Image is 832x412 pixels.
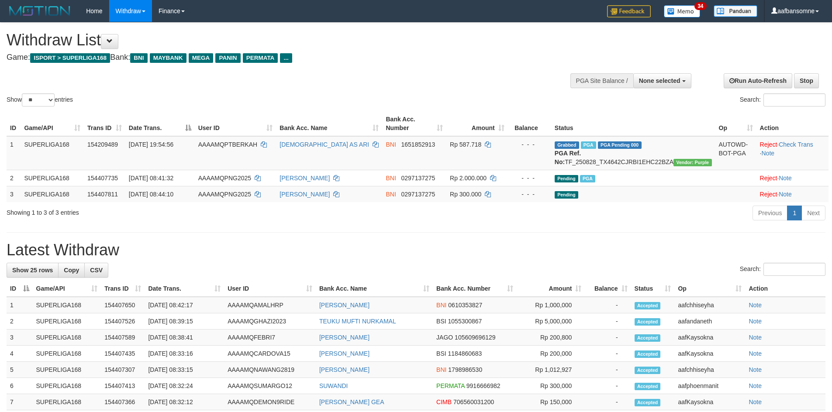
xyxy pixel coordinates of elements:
[33,378,101,394] td: SUPERLIGA168
[779,175,792,182] a: Note
[101,394,145,410] td: 154407366
[101,330,145,346] td: 154407589
[84,263,108,278] a: CSV
[436,382,465,389] span: PERMATA
[319,366,369,373] a: [PERSON_NAME]
[455,334,495,341] span: Copy 105609696129 to clipboard
[756,186,829,202] td: ·
[436,350,446,357] span: BSI
[7,205,340,217] div: Showing 1 to 3 of 3 entries
[7,186,21,202] td: 3
[21,186,84,202] td: SUPERLIGA168
[12,267,53,274] span: Show 25 rows
[714,5,757,17] img: panduan.png
[224,346,316,362] td: AAAAMQCARDOVA15
[87,175,118,182] span: 154407735
[715,111,756,136] th: Op: activate to sort column ascending
[555,191,578,199] span: Pending
[401,141,435,148] span: Copy 1651852913 to clipboard
[145,394,224,410] td: [DATE] 08:32:12
[189,53,214,63] span: MEGA
[21,111,84,136] th: Game/API: activate to sort column ascending
[386,141,396,148] span: BNI
[319,398,384,405] a: [PERSON_NAME] GEA
[787,206,802,220] a: 1
[224,378,316,394] td: AAAAMQSUMARGO12
[401,191,435,198] span: Copy 0297137275 to clipboard
[401,175,435,182] span: Copy 0297137275 to clipboard
[7,263,59,278] a: Show 25 rows
[7,313,33,330] td: 2
[635,350,661,358] span: Accepted
[316,281,433,297] th: Bank Acc. Name: activate to sort column ascending
[33,281,101,297] th: Game/API: activate to sort column ascending
[84,111,125,136] th: Trans ID: activate to sort column ascending
[511,174,548,182] div: - - -
[7,362,33,378] td: 5
[760,175,777,182] a: Reject
[7,394,33,410] td: 7
[639,77,680,84] span: None selected
[448,350,482,357] span: Copy 1184860683 to clipboard
[101,362,145,378] td: 154407307
[276,111,382,136] th: Bank Acc. Name: activate to sort column ascending
[635,334,661,342] span: Accepted
[319,318,396,325] a: TEUKU MUFTI NURKAMAL
[150,53,186,63] span: MAYBANK
[101,313,145,330] td: 154407526
[436,366,446,373] span: BNI
[740,263,825,276] label: Search:
[21,170,84,186] td: SUPERLIGA168
[715,136,756,170] td: AUTOWD-BOT-PGA
[280,53,292,63] span: ...
[517,313,585,330] td: Rp 5,000,000
[224,394,316,410] td: AAAAMQDEMON9RIDE
[448,366,482,373] span: Copy 1798986530 to clipboard
[33,346,101,362] td: SUPERLIGA168
[30,53,110,63] span: ISPORT > SUPERLIGA168
[145,297,224,313] td: [DATE] 08:42:17
[195,111,276,136] th: User ID: activate to sort column ascending
[319,334,369,341] a: [PERSON_NAME]
[749,302,762,309] a: Note
[749,350,762,357] a: Note
[145,346,224,362] td: [DATE] 08:33:16
[382,111,446,136] th: Bank Acc. Number: activate to sort column ascending
[433,281,517,297] th: Bank Acc. Number: activate to sort column ascending
[581,141,596,149] span: Marked by aafchhiseyha
[7,31,546,49] h1: Withdraw List
[635,367,661,374] span: Accepted
[243,53,278,63] span: PERMATA
[551,111,715,136] th: Status
[280,175,330,182] a: [PERSON_NAME]
[555,150,581,165] b: PGA Ref. No:
[570,73,633,88] div: PGA Site Balance /
[33,362,101,378] td: SUPERLIGA168
[674,346,745,362] td: aafKaysokna
[517,362,585,378] td: Rp 1,012,927
[215,53,240,63] span: PANIN
[436,398,452,405] span: CIMB
[33,330,101,346] td: SUPERLIGA168
[7,136,21,170] td: 1
[101,346,145,362] td: 154407435
[673,159,711,166] span: Vendor URL: https://trx4.1velocity.biz
[633,73,691,88] button: None selected
[635,399,661,406] span: Accepted
[280,191,330,198] a: [PERSON_NAME]
[130,53,147,63] span: BNI
[749,334,762,341] a: Note
[763,93,825,106] input: Search:
[7,297,33,313] td: 1
[749,366,762,373] a: Note
[763,263,825,276] input: Search:
[436,318,446,325] span: BSI
[749,382,762,389] a: Note
[664,5,701,17] img: Button%20Memo.svg
[760,141,777,148] a: Reject
[585,281,631,297] th: Balance: activate to sort column ascending
[760,191,777,198] a: Reject
[674,297,745,313] td: aafchhiseyha
[129,141,173,148] span: [DATE] 19:54:56
[224,297,316,313] td: AAAAMQAMALHRP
